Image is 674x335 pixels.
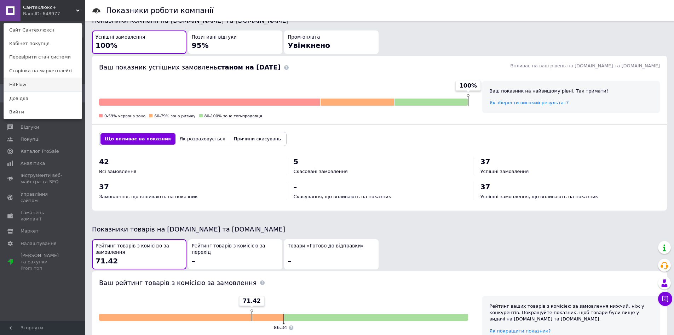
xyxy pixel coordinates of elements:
a: Вийти [4,105,82,119]
span: Впливає на ваш рівень на [DOMAIN_NAME] та [DOMAIN_NAME] [510,63,660,68]
a: Перевірити стан системи [4,50,82,64]
span: 5 [293,157,298,166]
span: Скасування, що впливають на показник [293,194,391,199]
span: Відгуки [21,124,39,130]
span: Покупці [21,136,40,143]
span: [PERSON_NAME] та рахунки [21,252,65,272]
span: 60-79% зона ризику [154,114,195,118]
span: Інструменти веб-майстра та SEO [21,172,65,185]
span: Успішні замовлення, що впливають на показник [480,194,598,199]
a: Як зберегти високий результат? [489,100,569,105]
span: Маркет [21,228,39,234]
a: Сторінка на маркетплейсі [4,64,82,78]
span: – [288,257,291,265]
span: Ваш показник успішних замовлень [99,63,281,71]
button: Пром-оплатаУвімкнено [284,30,379,54]
div: Ваш ID: 648977 [23,11,53,17]
button: Позитивні відгуки95% [188,30,283,54]
button: Що впливає на показник [100,133,175,145]
span: Аналітика [21,160,45,167]
span: 100% [96,41,117,50]
div: Рейтинг ваших товарів з комісією за замовлення нижчий, ніж у конкурентів. Покращуйте показник, що... [489,303,653,323]
span: Пром-оплата [288,34,320,41]
span: 0-59% червона зона [104,114,145,118]
span: 100% [460,82,477,90]
span: 80-100% зона топ-продавця [204,114,262,118]
span: 86.34 [274,325,287,330]
span: Каталог ProSale [21,148,59,155]
button: Як розраховується [175,133,230,145]
button: Чат з покупцем [658,292,672,306]
button: Рейтинг товарів з комісією за перехід– [188,239,283,269]
span: Всі замовлення [99,169,136,174]
span: 37 [99,183,109,191]
span: Управління сайтом [21,191,65,204]
span: Ваш рейтинг товарів з комісією за замовлення [99,279,257,286]
span: Замовлення, що впливають на показник [99,194,198,199]
span: Увімкнено [288,41,330,50]
span: Успішні замовлення [480,169,529,174]
span: – [192,257,195,265]
span: Товари «Готово до відправки» [288,243,364,250]
button: Причини скасувань [230,133,285,145]
span: 95% [192,41,209,50]
div: Prom топ [21,265,65,272]
button: Рейтинг товарів з комісією за замовлення71.42 [92,239,186,269]
span: Налаштування [21,240,57,247]
a: Довідка [4,92,82,105]
div: Ваш показник на найвищому рівні. Так тримати! [489,88,653,94]
a: HitFlow [4,78,82,91]
a: Кабінет покупця [4,37,82,50]
a: Сайт Сантехлюкс+ [4,23,82,37]
h1: Показники роботи компанії [106,6,214,15]
span: Скасовані замовлення [293,169,347,174]
span: – [293,183,297,191]
span: 37 [480,183,490,191]
b: станом на [DATE] [217,63,280,71]
span: Рейтинг товарів з комісією за замовлення [96,243,183,256]
button: Товари «Готово до відправки»– [284,239,379,269]
span: Успішні замовлення [96,34,145,41]
span: Сантехлюкс+ [23,4,76,11]
span: Позитивні відгуки [192,34,237,41]
span: 37 [480,157,490,166]
span: Гаманець компанії [21,210,65,222]
span: 71.42 [243,297,261,305]
span: 42 [99,157,109,166]
span: Рейтинг товарів з комісією за перехід [192,243,279,256]
span: 71.42 [96,257,118,265]
span: Показники товарів на [DOMAIN_NAME] та [DOMAIN_NAME] [92,225,285,233]
button: Успішні замовлення100% [92,30,186,54]
a: Як покращити показник? [489,328,551,334]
